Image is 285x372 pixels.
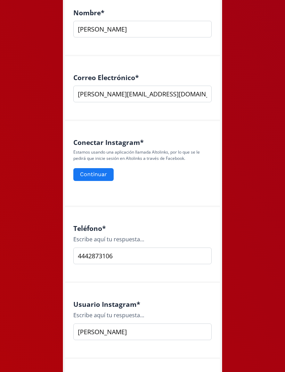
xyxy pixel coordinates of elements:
[73,248,212,264] input: Type your answer here...
[73,323,212,340] input: Type your answer here...
[73,300,212,308] h4: Usuario Instagram *
[73,9,212,17] h4: Nombre *
[73,73,212,81] h4: Correo Electrónico *
[73,235,212,243] div: Escribe aquí tu respuesta...
[73,224,212,232] h4: Teléfono *
[73,168,114,181] button: Continuar
[73,86,212,102] input: nombre@ejemplo.com
[73,21,212,37] input: Escribe aquí tu respuesta...
[73,149,212,162] p: Estamos usando una aplicación llamada Altolinks, por lo que se le pedirá que inicie sesión en Alt...
[73,138,212,146] h4: Conectar Instagram *
[73,311,212,319] div: Escribe aquí tu respuesta...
